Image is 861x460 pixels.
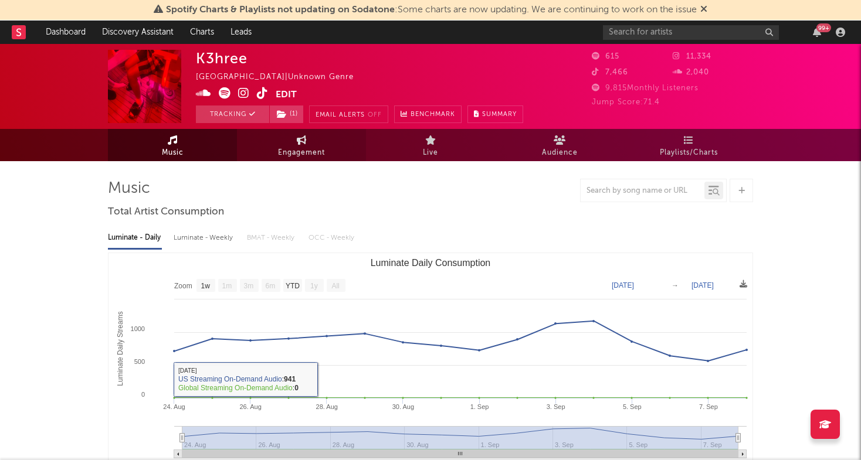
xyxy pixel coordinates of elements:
text: 28. Aug [316,403,338,410]
input: Search by song name or URL [581,186,704,196]
text: YTD [286,282,300,290]
text: 30. Aug [392,403,414,410]
text: 0 [141,391,145,398]
span: : Some charts are now updating. We are continuing to work on the issue [166,5,697,15]
a: Engagement [237,129,366,161]
button: (1) [270,105,303,123]
text: → [672,281,679,289]
text: 5. Sep [623,403,642,410]
text: 1w [201,282,211,290]
div: [GEOGRAPHIC_DATA] | Unknown Genre [196,70,367,84]
em: Off [368,112,382,118]
text: 3m [244,282,254,290]
a: Benchmark [394,105,462,123]
input: Search for artists [603,25,779,40]
a: Live [366,129,495,161]
a: Dashboard [38,21,94,44]
div: K3hree [196,50,248,67]
text: 1. Sep [470,403,489,410]
a: Leads [222,21,260,44]
text: 1y [310,282,318,290]
a: Playlists/Charts [624,129,753,161]
text: 6m [266,282,276,290]
a: Charts [182,21,222,44]
span: Jump Score: 71.4 [592,98,660,106]
text: Luminate Daily Streams [116,311,124,386]
a: Audience [495,129,624,161]
div: Luminate - Weekly [174,228,235,248]
span: 2,040 [673,69,709,76]
a: Discovery Assistant [94,21,182,44]
text: All [331,282,339,290]
text: 24. Aug [163,403,185,410]
button: Edit [276,87,297,102]
text: Zoom [174,282,192,290]
span: Playlists/Charts [660,146,718,160]
text: 1000 [131,325,145,332]
text: 3. Sep [547,403,565,410]
text: 1m [222,282,232,290]
text: 500 [134,358,145,365]
text: 26. Aug [239,403,261,410]
span: Music [162,146,184,160]
button: Summary [467,105,523,123]
span: 615 [592,53,619,60]
span: ( 1 ) [269,105,304,123]
button: 99+ [813,28,821,37]
span: Audience [542,146,578,160]
div: Luminate - Daily [108,228,162,248]
span: 7,466 [592,69,628,76]
div: 99 + [816,23,831,32]
span: 9,815 Monthly Listeners [592,84,699,92]
span: Live [423,146,438,160]
span: Benchmark [411,108,455,122]
span: Total Artist Consumption [108,205,224,219]
span: 11,334 [673,53,711,60]
span: Engagement [278,146,325,160]
text: [DATE] [691,281,714,289]
text: [DATE] [612,281,634,289]
span: Summary [482,111,517,118]
button: Email AlertsOff [309,105,388,123]
button: Tracking [196,105,269,123]
span: Spotify Charts & Playlists not updating on Sodatone [166,5,395,15]
text: 7. Sep [699,403,718,410]
a: Music [108,129,237,161]
span: Dismiss [700,5,707,15]
text: Luminate Daily Consumption [371,258,491,268]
